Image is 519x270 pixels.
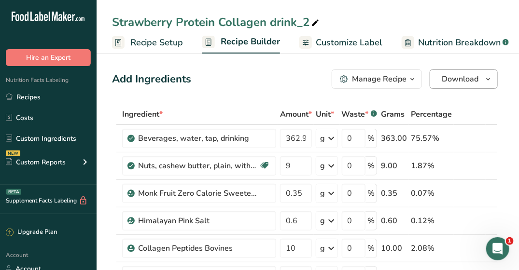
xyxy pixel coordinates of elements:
[112,32,183,54] a: Recipe Setup
[138,243,259,254] div: Collagen Peptides Bovines
[316,36,382,49] span: Customize Label
[430,69,498,89] button: Download
[6,157,66,167] div: Custom Reports
[202,31,280,54] a: Recipe Builder
[411,133,452,144] div: 75.57%
[122,108,163,120] span: Ingredient
[320,133,325,144] div: g
[320,188,325,199] div: g
[299,32,382,54] a: Customize Label
[138,188,259,199] div: Monk Fruit Zero Calorie Sweetener
[352,73,407,85] div: Manage Recipe
[221,35,280,48] span: Recipe Builder
[411,243,452,254] div: 2.08%
[442,73,478,85] span: Download
[320,243,325,254] div: g
[342,108,377,120] div: Waste
[411,215,452,227] div: 0.12%
[506,237,514,245] span: 1
[381,243,407,254] div: 10.00
[381,188,407,199] div: 0.35
[320,160,325,172] div: g
[316,108,334,120] span: Unit
[411,160,452,172] div: 1.87%
[6,150,20,156] div: NEW
[138,133,259,144] div: Beverages, water, tap, drinking
[381,160,407,172] div: 9.00
[332,69,422,89] button: Manage Recipe
[381,215,407,227] div: 0.60
[6,189,21,195] div: BETA
[138,215,259,227] div: Himalayan Pink Salt
[381,108,405,120] span: Grams
[138,160,259,172] div: Nuts, cashew butter, plain, without salt added
[320,215,325,227] div: g
[418,36,501,49] span: Nutrition Breakdown
[411,188,452,199] div: 0.07%
[280,108,312,120] span: Amount
[486,237,509,260] iframe: Intercom live chat
[6,228,57,237] div: Upgrade Plan
[402,32,509,54] a: Nutrition Breakdown
[112,13,321,31] div: Strawberry Protein Collagen drink_2
[6,49,91,66] button: Hire an Expert
[130,36,183,49] span: Recipe Setup
[411,108,452,120] span: Percentage
[381,133,407,144] div: 363.00
[112,71,191,87] div: Add Ingredients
